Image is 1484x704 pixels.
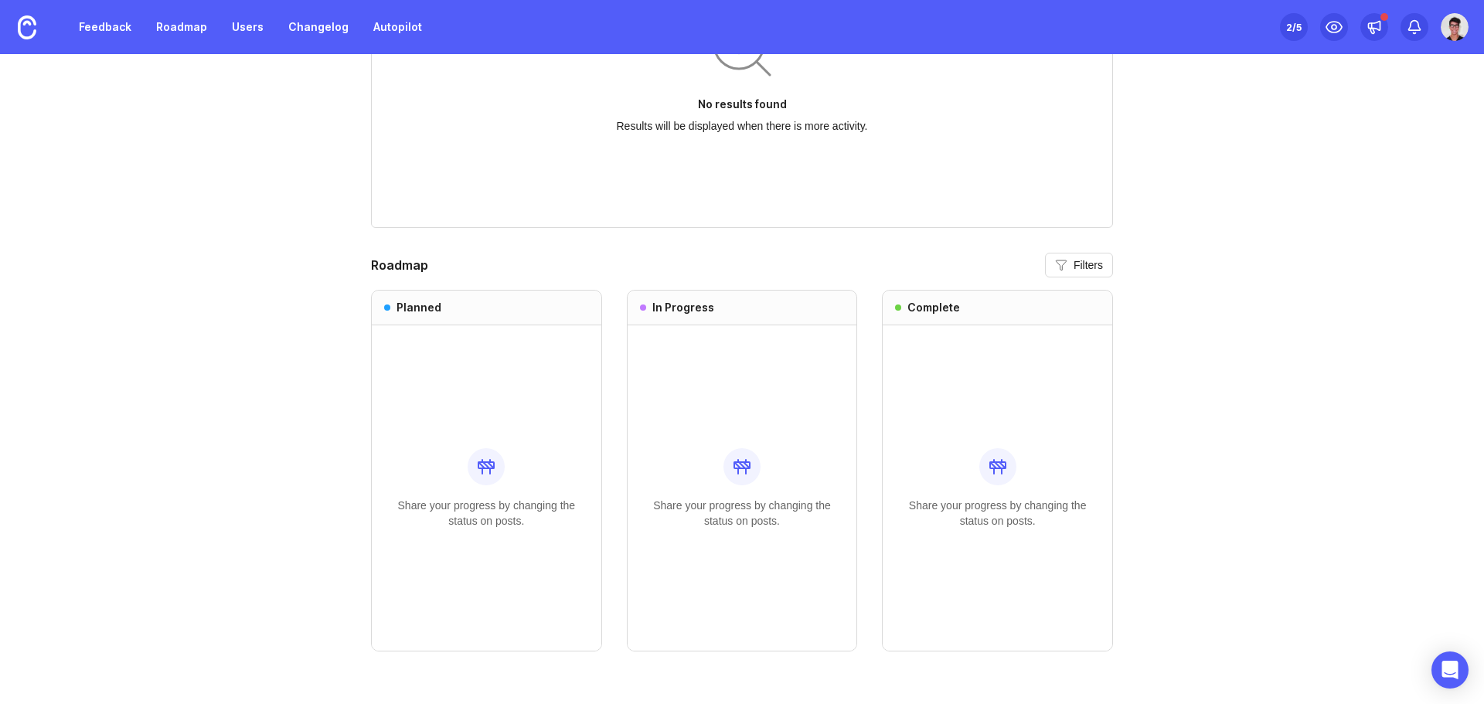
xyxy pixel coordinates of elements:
p: No results found [698,97,787,112]
h3: In Progress [652,300,714,315]
a: Autopilot [364,13,431,41]
a: Users [223,13,273,41]
h3: Complete [907,300,960,315]
a: Roadmap [147,13,216,41]
div: Open Intercom Messenger [1431,651,1469,689]
a: Feedback [70,13,141,41]
div: 2 /5 [1286,16,1302,38]
p: Results will be displayed when there is more activity. [617,118,868,134]
a: Changelog [279,13,358,41]
span: Filters [1074,257,1103,273]
button: 2/5 [1280,13,1308,41]
h2: Roadmap [371,256,428,274]
img: Canny Home [18,15,36,39]
p: Share your progress by changing the status on posts. [640,498,845,529]
p: Share your progress by changing the status on posts. [384,498,589,529]
button: Filters [1045,253,1113,277]
img: Greg Teixeira [1441,13,1469,41]
p: Share your progress by changing the status on posts. [895,498,1100,529]
h3: Planned [397,300,441,315]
